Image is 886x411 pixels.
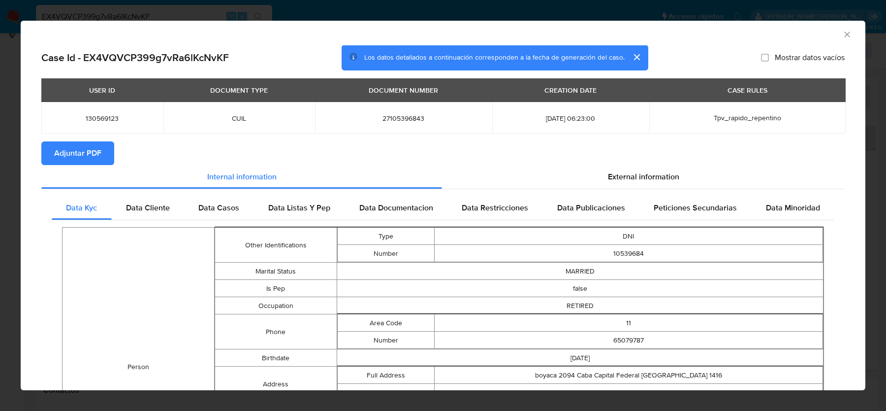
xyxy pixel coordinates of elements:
td: Number [337,245,434,262]
td: Address [215,367,337,402]
span: Data Documentacion [359,202,433,213]
span: Data Cliente [126,202,170,213]
td: Marital Status [215,263,337,280]
button: Adjuntar PDF [41,141,114,165]
input: Mostrar datos vacíos [761,54,769,62]
div: USER ID [83,82,121,99]
span: Peticiones Secundarias [654,202,737,213]
td: [DATE] [337,349,823,367]
span: Data Listas Y Pep [268,202,330,213]
td: Gmaps Link [337,384,434,401]
span: Data Restricciones [462,202,528,213]
div: DOCUMENT NUMBER [363,82,444,99]
td: Phone [215,314,337,349]
span: Adjuntar PDF [54,142,101,164]
span: External information [608,171,679,182]
td: Occupation [215,297,337,314]
div: CREATION DATE [538,82,602,99]
div: CASE RULES [722,82,773,99]
div: DOCUMENT TYPE [204,82,274,99]
td: Area Code [337,314,434,332]
td: 10539684 [434,245,823,262]
h2: Case Id - EX4VQVCP399g7vRa6lKcNvKF [41,51,229,64]
td: Is Pep [215,280,337,297]
span: Internal information [207,171,277,182]
span: CUIL [175,114,303,123]
td: Other Identifications [215,228,337,263]
div: closure-recommendation-modal [21,21,865,390]
td: MARRIED [337,263,823,280]
td: Number [337,332,434,349]
span: Data Casos [198,202,239,213]
span: Data Kyc [66,202,97,213]
td: 11 [434,314,823,332]
span: Data Publicaciones [557,202,625,213]
span: Data Minoridad [766,202,820,213]
td: Type [337,228,434,245]
button: Cerrar ventana [842,30,851,38]
td: DNI [434,228,823,245]
a: Visit link [616,387,641,397]
td: Birthdate [215,349,337,367]
span: Los datos detallados a continuación corresponden a la fecha de generación del caso. [364,53,625,63]
span: 27105396843 [327,114,480,123]
span: Tpv_rapido_repentino [714,113,781,123]
span: 130569123 [53,114,152,123]
td: 65079787 [434,332,823,349]
td: Full Address [337,367,434,384]
button: cerrar [625,45,648,69]
span: Mostrar datos vacíos [775,53,845,63]
td: false [337,280,823,297]
div: Detailed internal info [52,196,834,220]
div: Detailed info [41,165,845,189]
td: RETIRED [337,297,823,314]
td: boyaca 2094 Caba Capital Federal [GEOGRAPHIC_DATA] 1416 [434,367,823,384]
span: [DATE] 06:23:00 [504,114,637,123]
